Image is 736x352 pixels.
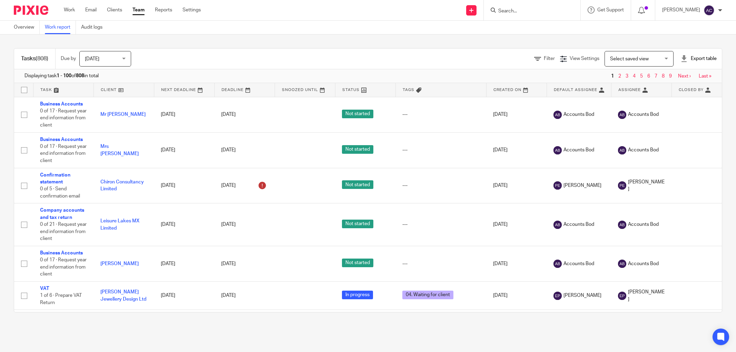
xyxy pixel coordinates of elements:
[40,208,84,220] a: Company accounts and tax return
[633,74,636,79] a: 4
[154,132,214,168] td: [DATE]
[64,7,75,13] a: Work
[486,203,547,246] td: [DATE]
[221,221,268,228] div: [DATE]
[699,74,712,79] a: Last »
[40,137,83,142] a: Business Accounts
[40,187,80,199] span: 0 of 5 · Send confirmation email
[403,88,414,92] span: Tags
[100,180,144,191] a: Chiron Consultancy Limited
[563,221,594,228] span: Accounts Bod
[553,260,562,268] img: svg%3E
[221,147,268,153] div: [DATE]
[154,246,214,281] td: [DATE]
[618,181,626,190] img: svg%3E
[14,6,48,15] img: Pixie
[544,56,555,61] span: Filter
[45,21,76,34] a: Work report
[597,8,624,12] span: Get Support
[647,74,650,79] a: 6
[342,145,373,154] span: Not started
[618,146,626,154] img: svg%3E
[609,72,616,80] span: 1
[40,222,87,241] span: 0 of 21 · Request year end information from client
[221,111,268,118] div: [DATE]
[24,72,99,79] span: Displaying task of in total
[553,146,562,154] img: svg%3E
[221,292,268,299] div: [DATE]
[563,182,601,189] span: [PERSON_NAME]
[563,111,594,118] span: Accounts Bod
[154,97,214,132] td: [DATE]
[342,291,373,299] span: In progress
[40,286,49,291] a: VAT
[40,173,70,184] a: Confirmation statement
[402,260,479,267] div: ---
[553,221,562,229] img: svg%3E
[628,111,659,118] span: Accounts Bod
[40,293,82,305] span: 1 of 6 · Prepare VAT Return
[640,74,643,79] a: 5
[486,97,547,132] td: [DATE]
[61,55,76,62] p: Due by
[609,73,712,79] nav: pager
[133,7,145,13] a: Team
[81,21,108,34] a: Audit logs
[669,74,672,79] a: 9
[678,74,691,79] a: Next ›
[498,8,560,14] input: Search
[155,7,172,13] a: Reports
[154,168,214,203] td: [DATE]
[626,74,628,79] a: 3
[14,21,40,34] a: Overview
[662,7,700,13] p: [PERSON_NAME]
[154,281,214,310] td: [DATE]
[553,181,562,190] img: svg%3E
[85,57,99,61] span: [DATE]
[40,102,83,107] a: Business Accounts
[563,260,594,267] span: Accounts Bod
[21,55,48,62] h1: Tasks
[183,7,201,13] a: Settings
[342,259,373,267] span: Not started
[655,74,657,79] a: 7
[40,251,83,255] a: Business Accounts
[563,292,601,299] span: [PERSON_NAME]
[610,57,649,61] span: Select saved view
[402,221,479,228] div: ---
[154,203,214,246] td: [DATE]
[402,111,479,118] div: ---
[486,281,547,310] td: [DATE]
[618,292,626,300] img: svg%3E
[221,180,268,191] div: [DATE]
[570,56,599,61] span: View Settings
[628,260,659,267] span: Accounts Bod
[100,219,139,230] a: Leisure Lakes MX Limited
[704,5,715,16] img: svg%3E
[221,260,268,267] div: [DATE]
[563,147,594,153] span: Accounts Bod
[553,292,562,300] img: svg%3E
[402,147,479,153] div: ---
[680,55,717,62] div: Export table
[40,109,87,128] span: 0 of 17 · Request year end information from client
[40,144,87,163] span: 0 of 17 · Request year end information from client
[628,147,659,153] span: Accounts Bod
[628,221,659,228] span: Accounts Bod
[342,180,373,189] span: Not started
[486,132,547,168] td: [DATE]
[402,182,479,189] div: ---
[36,56,48,61] span: (808)
[342,220,373,228] span: Not started
[628,179,665,193] span: [PERSON_NAME]
[100,144,139,156] a: Mrs [PERSON_NAME]
[486,246,547,281] td: [DATE]
[662,74,665,79] a: 8
[107,7,122,13] a: Clients
[486,168,547,203] td: [DATE]
[100,290,146,301] a: [PERSON_NAME] Jewellery Design Ltd
[76,73,84,78] b: 808
[85,7,97,13] a: Email
[342,110,373,118] span: Not started
[618,111,626,119] img: svg%3E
